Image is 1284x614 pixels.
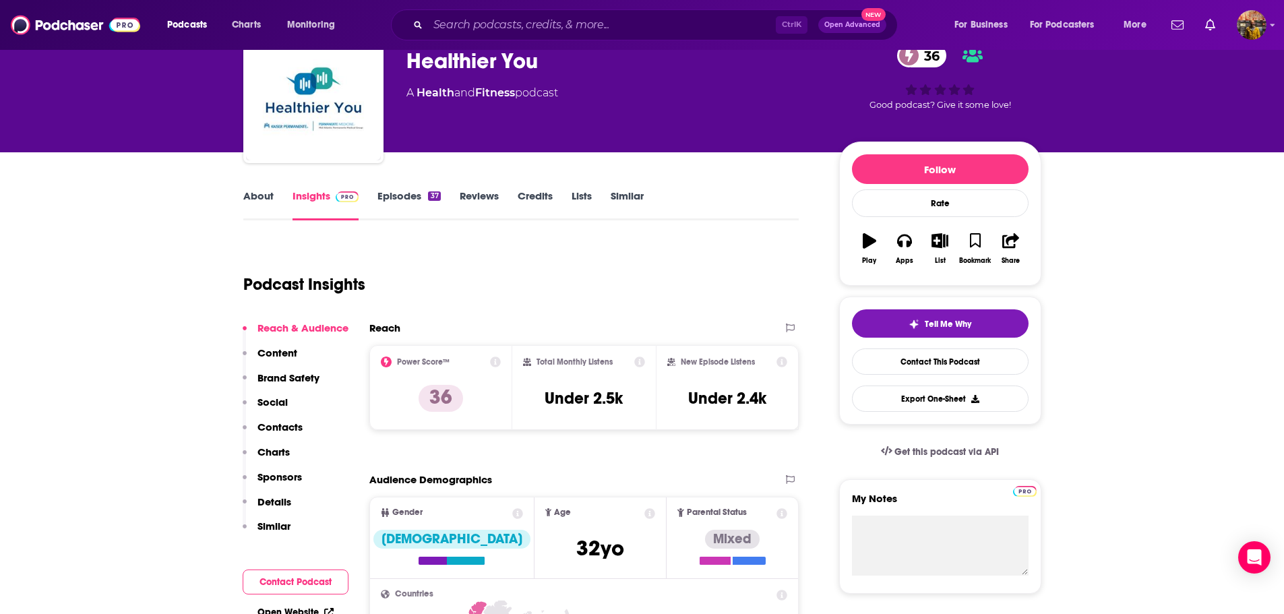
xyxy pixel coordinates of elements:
a: 36 [897,44,946,67]
button: Contacts [243,421,303,446]
span: New [861,8,886,21]
a: About [243,189,274,220]
div: A podcast [406,85,558,101]
span: More [1124,16,1147,34]
button: open menu [158,14,224,36]
button: tell me why sparkleTell Me Why [852,309,1029,338]
a: Health [417,86,454,99]
button: Bookmark [958,224,993,273]
a: Credits [518,189,553,220]
button: Details [243,495,291,520]
h3: Under 2.5k [545,388,623,408]
span: Age [554,508,571,517]
p: Sponsors [257,470,302,483]
div: 37 [428,191,440,201]
div: Apps [896,257,913,265]
button: Reach & Audience [243,321,348,346]
div: [DEMOGRAPHIC_DATA] [373,530,530,549]
img: Podchaser Pro [1013,486,1037,497]
button: open menu [945,14,1025,36]
div: List [935,257,946,265]
button: Social [243,396,288,421]
p: Similar [257,520,291,532]
button: Sponsors [243,470,302,495]
span: Charts [232,16,261,34]
div: Search podcasts, credits, & more... [404,9,911,40]
button: open menu [1021,14,1114,36]
p: Charts [257,446,290,458]
a: Contact This Podcast [852,348,1029,375]
span: Parental Status [687,508,747,517]
p: Details [257,495,291,508]
div: Mixed [705,530,760,549]
button: open menu [278,14,353,36]
h3: Under 2.4k [688,388,766,408]
a: Episodes37 [377,189,440,220]
h2: Audience Demographics [369,473,492,486]
a: Lists [572,189,592,220]
button: Brand Safety [243,371,319,396]
p: Contacts [257,421,303,433]
span: For Podcasters [1030,16,1095,34]
span: Ctrl K [776,16,807,34]
p: Reach & Audience [257,321,348,334]
a: Fitness [475,86,515,99]
h2: Total Monthly Listens [537,357,613,367]
label: My Notes [852,492,1029,516]
a: Show notifications dropdown [1166,13,1189,36]
span: Logged in as hratnayake [1237,10,1266,40]
span: Podcasts [167,16,207,34]
p: Content [257,346,297,359]
a: Charts [223,14,269,36]
span: Countries [395,590,433,598]
div: 36Good podcast? Give it some love! [839,35,1041,119]
a: Show notifications dropdown [1200,13,1221,36]
h2: New Episode Listens [681,357,755,367]
img: User Profile [1237,10,1266,40]
a: Get this podcast via API [870,435,1010,468]
a: Similar [611,189,644,220]
button: Contact Podcast [243,570,348,594]
span: Monitoring [287,16,335,34]
span: Tell Me Why [925,319,971,330]
button: Follow [852,154,1029,184]
span: Get this podcast via API [894,446,999,458]
a: Reviews [460,189,499,220]
img: Podchaser - Follow, Share and Rate Podcasts [11,12,140,38]
img: tell me why sparkle [909,319,919,330]
button: open menu [1114,14,1163,36]
span: Good podcast? Give it some love! [869,100,1011,110]
button: Open AdvancedNew [818,17,886,33]
a: Pro website [1013,484,1037,497]
span: 32 yo [576,535,624,561]
span: 36 [911,44,946,67]
img: Podchaser Pro [336,191,359,202]
button: Share [993,224,1028,273]
img: Healthier You [246,26,381,160]
span: For Business [954,16,1008,34]
span: Gender [392,508,423,517]
button: Similar [243,520,291,545]
button: Show profile menu [1237,10,1266,40]
span: Open Advanced [824,22,880,28]
input: Search podcasts, credits, & more... [428,14,776,36]
div: Open Intercom Messenger [1238,541,1271,574]
button: Apps [887,224,922,273]
p: 36 [419,385,463,412]
p: Social [257,396,288,408]
h2: Power Score™ [397,357,450,367]
div: Play [862,257,876,265]
div: Rate [852,189,1029,217]
button: Play [852,224,887,273]
a: InsightsPodchaser Pro [293,189,359,220]
button: Export One-Sheet [852,386,1029,412]
p: Brand Safety [257,371,319,384]
div: Bookmark [959,257,991,265]
button: List [922,224,957,273]
h1: Podcast Insights [243,274,365,295]
button: Content [243,346,297,371]
div: Share [1002,257,1020,265]
h2: Reach [369,321,400,334]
